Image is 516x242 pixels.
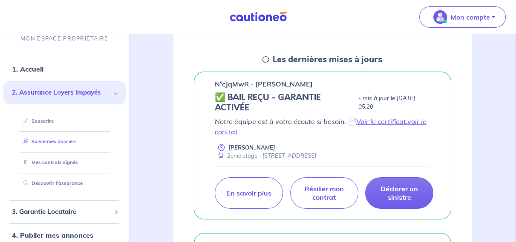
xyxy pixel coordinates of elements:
[273,55,382,65] h5: Les dernières mises à jours
[215,92,430,113] div: state: CONTRACT-VALIDATED, Context: NEW,MAYBE-CERTIFICATE,ALONE,LESSOR-DOCUMENTS
[12,65,43,73] a: 1. Accueil
[3,204,126,220] div: 3. Garantie Locataire
[20,159,78,165] a: Mes contrats signés
[301,184,348,202] p: Résilier mon contrat
[20,180,83,186] a: Découvrir l'assurance
[433,10,447,24] img: illu_account_valid_menu.svg
[376,184,423,202] p: Déclarer un sinistre
[215,152,316,160] div: 2ème etage - [STREET_ADDRESS]
[14,176,115,190] div: Découvrir l'assurance
[450,12,490,22] p: Mon compte
[290,177,358,209] a: Résilier mon contrat
[215,117,427,136] a: voir le contrat
[419,6,506,28] button: illu_account_valid_menu.svgMon compte
[215,79,313,89] p: n°cJqMwR - [PERSON_NAME]
[215,92,355,113] h5: ✅ BAIL REÇU - GARANTIE ACTIVÉE
[215,177,283,209] a: En savoir plus
[228,144,275,152] p: [PERSON_NAME]
[20,138,77,144] a: Suivre mes dossiers
[20,118,54,124] a: Souscrire
[226,189,271,197] p: En savoir plus
[365,177,433,209] a: Déclarer un sinistre
[14,156,115,170] div: Mes contrats signés
[12,231,93,239] a: 4. Publier mes annonces
[3,60,126,78] div: 1. Accueil
[12,207,111,217] span: 3. Garantie Locataire
[20,35,108,43] p: MON ESPACE PROPRIÉTAIRE
[358,94,430,111] p: - mis à jour le [DATE] 05:20
[14,114,115,128] div: Souscrire
[356,117,406,126] a: Voir le certificat
[215,116,430,137] p: Notre équipe est à votre écoute si besoin. 📄 ,
[226,12,290,22] img: Cautioneo
[14,135,115,149] div: Suivre mes dossiers
[3,81,126,104] div: 2. Assurance Loyers Impayés
[12,88,111,98] span: 2. Assurance Loyers Impayés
